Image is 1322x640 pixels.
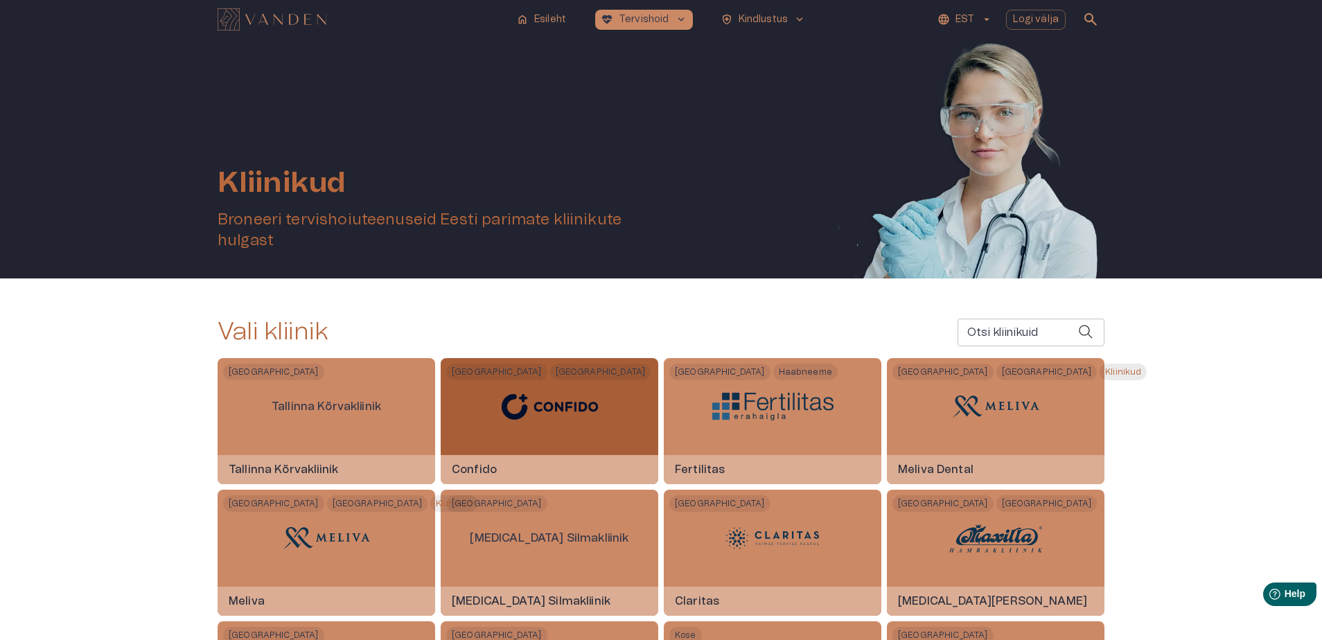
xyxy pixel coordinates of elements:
span: [GEOGRAPHIC_DATA] [550,364,651,380]
span: search [1082,11,1099,28]
img: Maxilla Hambakliinik logo [944,517,1048,559]
iframe: Help widget launcher [1214,577,1322,616]
span: keyboard_arrow_down [793,13,806,26]
a: [GEOGRAPHIC_DATA][GEOGRAPHIC_DATA]Maxilla Hambakliinik logo[MEDICAL_DATA][PERSON_NAME] [887,490,1104,616]
h6: [MEDICAL_DATA] Silmakliinik [441,583,622,620]
span: [GEOGRAPHIC_DATA] [223,495,324,512]
a: Navigate to homepage [218,10,505,29]
span: [GEOGRAPHIC_DATA] [669,364,770,380]
p: Tallinna Kõrvakliinik [261,387,392,426]
img: Vanden logo [218,8,326,30]
span: [GEOGRAPHIC_DATA] [996,495,1098,512]
h6: Fertilitas [664,451,737,488]
button: Logi välja [1006,10,1066,30]
h2: Vali kliinik [218,317,328,347]
img: Confido logo [489,382,610,431]
h6: Tallinna Kõrvakliinik [218,451,349,488]
button: health_and_safetyKindlustuskeyboard_arrow_down [715,10,812,30]
a: [GEOGRAPHIC_DATA][GEOGRAPHIC_DATA]Confido logoConfido [441,358,658,484]
span: [GEOGRAPHIC_DATA] [892,364,994,380]
span: home [516,13,529,26]
h6: Meliva [218,583,276,620]
h6: Meliva Dental [887,451,985,488]
p: Kindlustus [739,12,788,27]
span: [GEOGRAPHIC_DATA] [446,495,547,512]
a: [GEOGRAPHIC_DATA][GEOGRAPHIC_DATA]KliinikudMeliva logoMeliva [218,490,435,616]
p: Logi välja [1013,12,1059,27]
span: [GEOGRAPHIC_DATA] [996,364,1098,380]
span: [GEOGRAPHIC_DATA] [669,495,770,512]
span: [GEOGRAPHIC_DATA] [327,495,428,512]
span: [GEOGRAPHIC_DATA] [223,364,324,380]
a: [GEOGRAPHIC_DATA]Tallinna KõrvakliinikTallinna Kõrvakliinik [218,358,435,484]
span: Kliinikud [430,495,477,512]
p: Esileht [534,12,566,27]
p: Tervishoid [619,12,669,27]
span: ecg_heart [601,13,613,26]
button: ecg_heartTervishoidkeyboard_arrow_down [595,10,693,30]
p: [MEDICAL_DATA] Silmakliinik [459,519,640,558]
span: Haabneeme [773,364,838,380]
a: [GEOGRAPHIC_DATA][MEDICAL_DATA] Silmakliinik[MEDICAL_DATA] Silmakliinik [441,490,658,616]
button: EST [935,10,994,30]
a: [GEOGRAPHIC_DATA]Claritas logoClaritas [664,490,881,616]
img: Fertilitas logo [712,393,834,420]
img: Meliva Dental logo [944,386,1048,427]
h6: [MEDICAL_DATA][PERSON_NAME] [887,583,1098,620]
h5: Broneeri tervishoiuteenuseid Eesti parimate kliinikute hulgast [218,210,667,251]
h6: Claritas [664,583,730,620]
button: homeEsileht [511,10,573,30]
img: Meliva logo [274,517,378,559]
span: health_and_safety [721,13,733,26]
span: Kliinikud [1100,364,1147,380]
h6: Confido [441,451,508,488]
a: [GEOGRAPHIC_DATA][GEOGRAPHIC_DATA]KliinikudMeliva Dental logoMeliva Dental [887,358,1104,484]
p: EST [955,12,974,27]
span: keyboard_arrow_down [675,13,687,26]
h1: Kliinikud [218,167,667,199]
img: Claritas logo [721,517,825,559]
span: [GEOGRAPHIC_DATA] [446,364,547,380]
span: [GEOGRAPHIC_DATA] [892,495,994,512]
img: Woman with doctor's equipment [827,39,1104,454]
button: open search modal [1077,6,1104,33]
a: [GEOGRAPHIC_DATA]HaabneemeFertilitas logoFertilitas [664,358,881,484]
